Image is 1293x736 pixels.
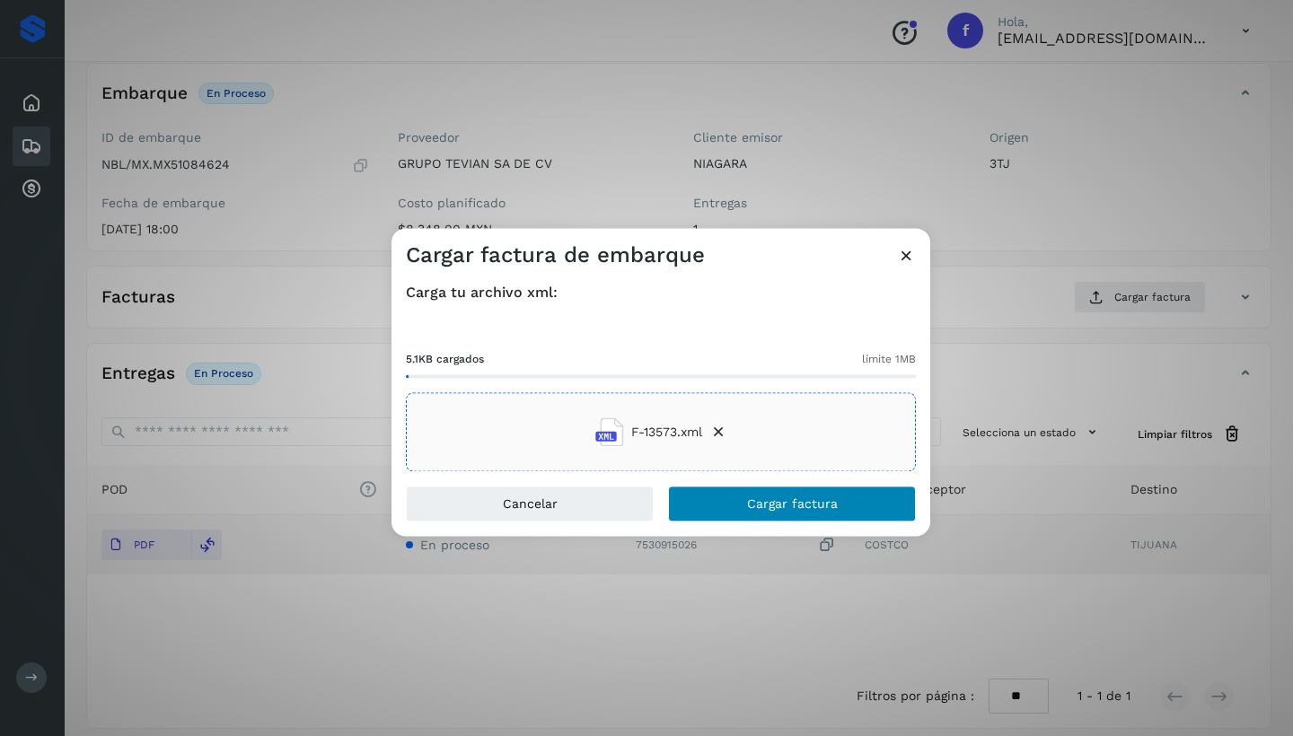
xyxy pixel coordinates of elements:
button: Cancelar [406,486,654,522]
h4: Carga tu archivo xml: [406,284,916,301]
h3: Cargar factura de embarque [406,242,705,268]
span: 5.1KB cargados [406,352,484,368]
span: límite 1MB [862,352,916,368]
span: Cargar factura [747,498,838,511]
span: Cancelar [503,498,558,511]
button: Cargar factura [668,486,916,522]
span: F-13573.xml [631,423,702,442]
